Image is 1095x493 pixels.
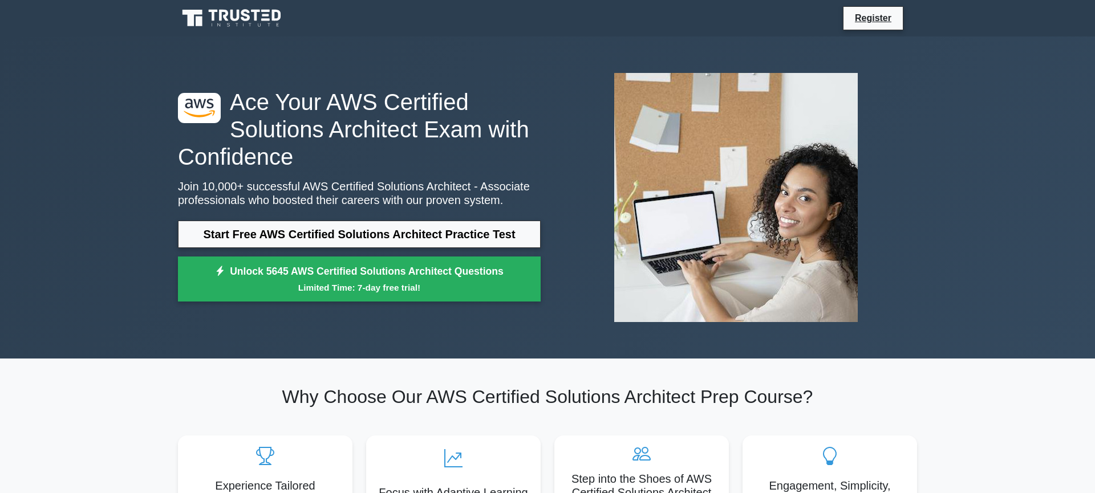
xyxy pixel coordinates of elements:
[178,221,541,248] a: Start Free AWS Certified Solutions Architect Practice Test
[848,11,898,25] a: Register
[178,88,541,170] h1: Ace Your AWS Certified Solutions Architect Exam with Confidence
[178,256,541,302] a: Unlock 5645 AWS Certified Solutions Architect QuestionsLimited Time: 7-day free trial!
[178,386,917,408] h2: Why Choose Our AWS Certified Solutions Architect Prep Course?
[192,281,526,294] small: Limited Time: 7-day free trial!
[178,180,541,207] p: Join 10,000+ successful AWS Certified Solutions Architect - Associate professionals who boosted t...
